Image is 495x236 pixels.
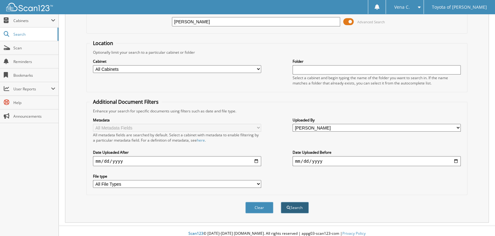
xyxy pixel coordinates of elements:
[90,108,464,114] div: Enhance your search for specific documents using filters such as date and file type.
[245,202,273,213] button: Clear
[13,18,51,23] span: Cabinets
[394,5,409,9] span: Vena C.
[90,40,116,47] legend: Location
[342,231,366,236] a: Privacy Policy
[13,59,55,64] span: Reminders
[188,231,203,236] span: Scan123
[93,150,261,155] label: Date Uploaded After
[293,75,461,86] div: Select a cabinet and begin typing the name of the folder you want to search in. If the name match...
[432,5,487,9] span: Toyota of [PERSON_NAME]
[93,156,261,166] input: start
[281,202,309,213] button: Search
[293,117,461,123] label: Uploaded By
[293,156,461,166] input: end
[13,100,55,105] span: Help
[13,86,51,92] span: User Reports
[93,132,261,143] div: All metadata fields are searched by default. Select a cabinet with metadata to enable filtering b...
[93,59,261,64] label: Cabinet
[197,138,205,143] a: here
[13,114,55,119] span: Announcements
[13,45,55,51] span: Scan
[293,150,461,155] label: Date Uploaded Before
[13,73,55,78] span: Bookmarks
[6,3,53,11] img: scan123-logo-white.svg
[13,32,54,37] span: Search
[293,59,461,64] label: Folder
[90,50,464,55] div: Optionally limit your search to a particular cabinet or folder
[93,174,261,179] label: File type
[464,206,495,236] iframe: Chat Widget
[90,98,162,105] legend: Additional Document Filters
[93,117,261,123] label: Metadata
[357,20,385,24] span: Advanced Search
